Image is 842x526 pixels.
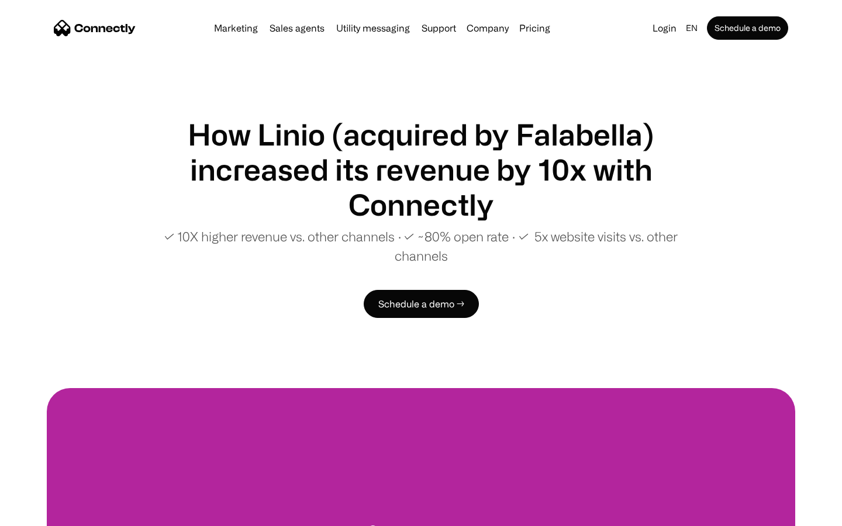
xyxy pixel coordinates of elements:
[140,117,702,222] h1: How Linio (acquired by Falabella) increased its revenue by 10x with Connectly
[332,23,415,33] a: Utility messaging
[265,23,329,33] a: Sales agents
[12,504,70,522] aside: Language selected: English
[417,23,461,33] a: Support
[515,23,555,33] a: Pricing
[140,227,702,265] p: ✓ 10X higher revenue vs. other channels ∙ ✓ ~80% open rate ∙ ✓ 5x website visits vs. other channels
[364,290,479,318] a: Schedule a demo →
[648,20,681,36] a: Login
[23,506,70,522] ul: Language list
[209,23,263,33] a: Marketing
[467,20,509,36] div: Company
[707,16,788,40] a: Schedule a demo
[686,20,698,36] div: en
